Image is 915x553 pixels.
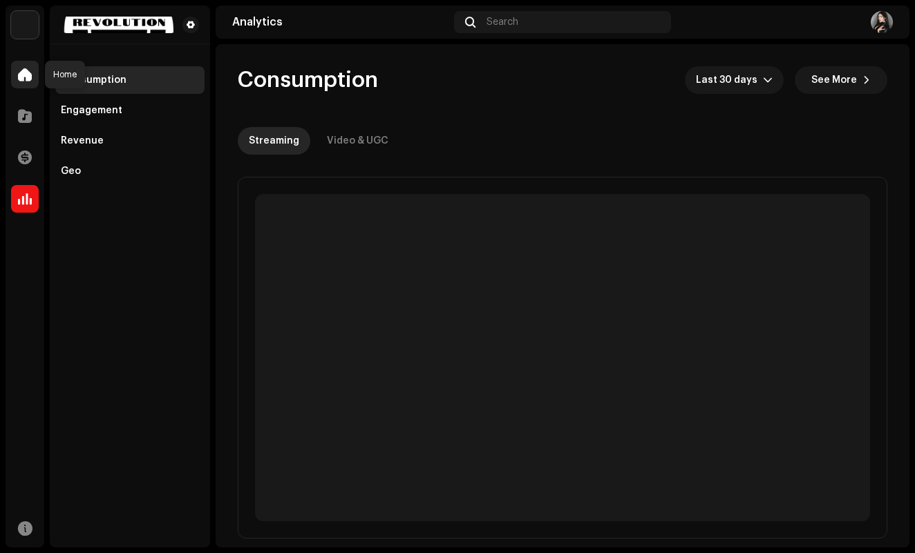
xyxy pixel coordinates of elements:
[55,127,205,155] re-m-nav-item: Revenue
[327,127,388,155] div: Video & UGC
[55,157,205,185] re-m-nav-item: Geo
[55,66,205,94] re-m-nav-item: Consumption
[61,17,177,33] img: 3f60665a-d4a2-4cbe-9b65-78d69527f472
[11,11,39,39] img: acab2465-393a-471f-9647-fa4d43662784
[55,97,205,124] re-m-nav-item: Engagement
[61,75,126,86] div: Consumption
[61,135,104,146] div: Revenue
[795,66,887,94] button: See More
[811,66,857,94] span: See More
[763,66,773,94] div: dropdown trigger
[61,166,81,177] div: Geo
[238,66,378,94] span: Consumption
[871,11,893,33] img: 6920a534-c54c-436b-8c2a-7eac910b3c8a
[232,17,449,28] div: Analytics
[487,17,518,28] span: Search
[696,66,763,94] span: Last 30 days
[249,127,299,155] div: Streaming
[61,105,122,116] div: Engagement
